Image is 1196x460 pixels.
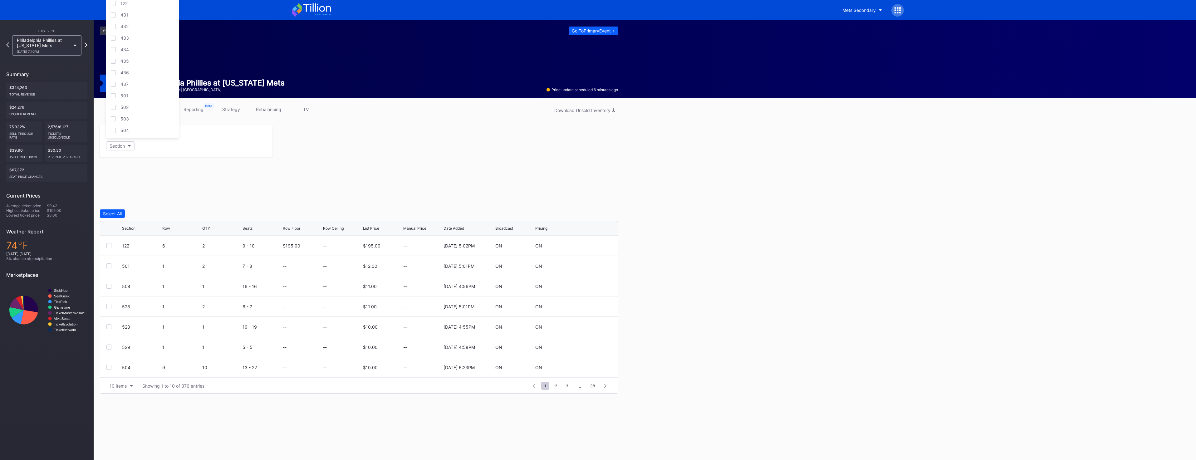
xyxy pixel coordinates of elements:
div: 437 [120,81,129,87]
div: 435 [120,58,129,64]
div: 436 [120,70,129,75]
div: 432 [120,24,129,29]
div: 431 [120,12,128,17]
div: 501 [120,93,128,98]
div: 502 [120,105,129,110]
div: 122 [120,1,128,6]
div: 434 [120,47,129,52]
div: 504 [120,128,129,133]
div: 503 [120,116,129,121]
div: 433 [120,35,129,41]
